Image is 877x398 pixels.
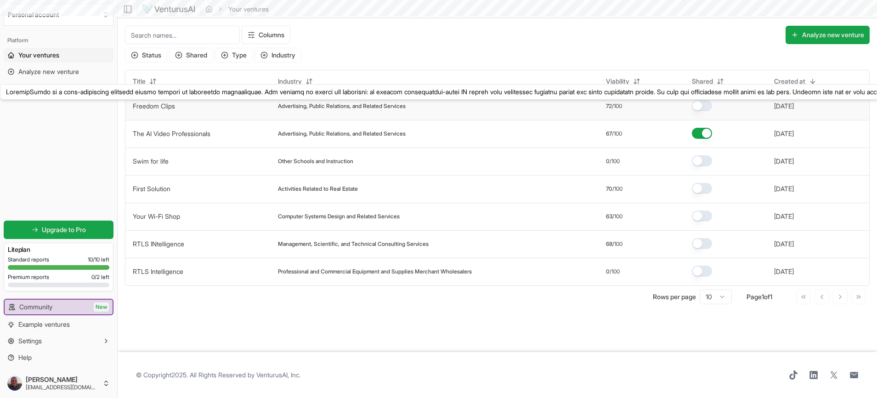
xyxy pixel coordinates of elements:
span: Activities Related to Real Estate [278,185,358,193]
span: Community [19,302,52,312]
button: [DATE] [774,157,794,166]
span: /100 [610,268,620,275]
button: Shared [686,74,730,89]
a: RTLS INtelligence [133,240,184,248]
span: /100 [610,158,620,165]
span: Page [747,293,762,301]
button: Status [125,48,167,63]
span: of [764,293,770,301]
span: Industry [278,77,302,86]
a: Your Wi-Fi Shop [133,212,180,220]
a: Example ventures [4,317,113,332]
span: /100 [612,185,622,193]
span: 68 [606,240,612,248]
span: Created at [774,77,805,86]
a: Your ventures [4,48,113,63]
span: Title [133,77,146,86]
span: 72 [606,102,612,110]
span: 70 [606,185,612,193]
span: Analyze new venture [18,67,79,76]
button: [DATE] [774,102,794,111]
button: Swim for life [133,157,169,166]
button: [DATE] [774,212,794,221]
button: Industry [255,48,301,63]
span: /100 [612,213,622,220]
span: Other Schools and Instruction [278,158,353,165]
button: Columns [242,26,290,44]
a: The AI Video Professionals [133,130,210,137]
span: [EMAIL_ADDRESS][DOMAIN_NAME] [26,384,99,391]
div: Platform [4,33,113,48]
input: Search names... [125,26,240,44]
span: Help [18,353,32,362]
span: Example ventures [18,320,70,329]
button: Shared [169,48,213,63]
button: Created at [769,74,822,89]
a: RTLS Intelligence [133,267,183,275]
span: Management, Scientific, and Technical Consulting Services [278,240,429,248]
button: Title [127,74,162,89]
span: 0 [606,158,610,165]
button: RTLS INtelligence [133,239,184,249]
a: VenturusAI, Inc [256,371,299,379]
span: 67 [606,130,612,137]
span: 0 / 2 left [91,273,109,281]
span: Standard reports [8,256,49,263]
button: [DATE] [774,129,794,138]
span: New [94,302,109,312]
span: /100 [612,240,622,248]
span: Advertising, Public Relations, and Related Services [278,130,406,137]
img: ACg8ocJCJ7wu60feO7bkmFlb6nfxsbb_XZ71o72C45eUC-ynGu8T6y0b6Q=s96-c [7,376,22,391]
button: [DATE] [774,239,794,249]
span: Shared [692,77,713,86]
span: © Copyright 2025 . All Rights Reserved by . [136,370,300,380]
button: Freedom Clips [133,102,175,111]
a: CommunityNew [5,300,113,314]
button: [PERSON_NAME][EMAIL_ADDRESS][DOMAIN_NAME] [4,372,113,394]
button: Your Wi-Fi Shop [133,212,180,221]
span: Premium reports [8,273,49,281]
button: RTLS Intelligence [133,267,183,276]
button: The AI Video Professionals [133,129,210,138]
span: [PERSON_NAME] [26,375,99,384]
button: [DATE] [774,267,794,276]
span: /100 [612,130,622,137]
span: Upgrade to Pro [42,225,86,234]
span: 1 [770,293,772,301]
button: First Solution [133,184,170,193]
a: First Solution [133,185,170,193]
span: Settings [18,336,42,346]
a: Upgrade to Pro [4,221,113,239]
a: Freedom Clips [133,102,175,110]
span: 10 / 10 left [88,256,109,263]
span: 1 [762,293,764,301]
span: Professional and Commercial Equipment and Supplies Merchant Wholesalers [278,268,472,275]
span: Computer Systems Design and Related Services [278,213,400,220]
button: Viability [600,74,646,89]
span: Viability [606,77,629,86]
p: Rows per page [653,292,696,301]
button: [DATE] [774,184,794,193]
button: Analyze new venture [786,26,870,44]
button: Industry [272,74,318,89]
a: Help [4,350,113,365]
button: Type [215,48,253,63]
span: 63 [606,213,612,220]
span: 0 [606,268,610,275]
span: Your ventures [18,51,59,60]
a: Swim for life [133,157,169,165]
a: Analyze new venture [4,64,113,79]
span: Advertising, Public Relations, and Related Services [278,102,406,110]
button: Settings [4,334,113,348]
h3: Lite plan [8,245,109,254]
span: /100 [612,102,622,110]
